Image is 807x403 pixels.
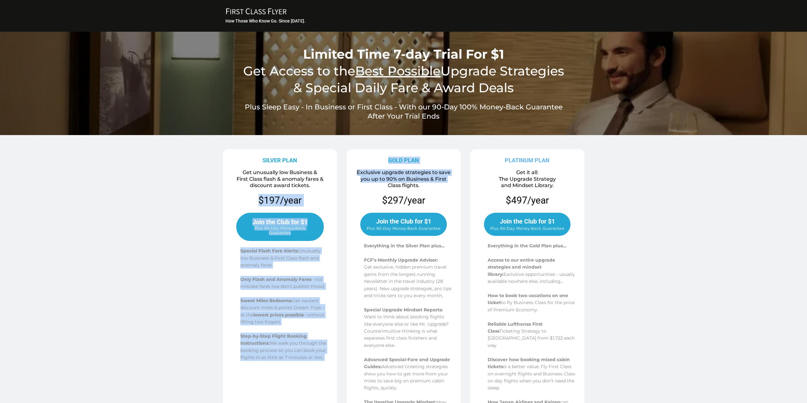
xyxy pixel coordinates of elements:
span: First Class flash & anomaly fares & discount award tickets. [237,176,323,189]
span: Advanced ticketing strategies show you how to get more from your miles to save big on premium cab... [364,364,448,391]
span: Advanced Special-Fare and Upgrade Guides: [364,357,450,369]
span: Join the Club for $1 [376,218,431,225]
span: FCF’s Monthly Upgrade Advisor: [364,257,438,263]
span: Only Flash and Anomaly Fares [240,276,311,282]
span: Special Upgrade Mindset Reports: [364,307,443,313]
span: is a better value. Fly First Class on overnight flights and Business Class on day flights when yo... [488,364,575,391]
h3: How Those Who Know Go. Since [DATE]. [225,18,583,24]
a: Join the Club for $1 Plus 90-Day Money-Back Guarantee [360,213,447,236]
span: The Upgrade Strategy [499,176,556,182]
span: Get opulent discount miles & points Dream Trips - at the [240,298,324,318]
span: Access to our entire upgrade strategies and mindset library: [488,257,555,277]
span: Everything in the Gold Plan plus… [488,243,566,249]
span: Unusually low Business & First Class flash and anomaly fares [240,248,321,268]
span: How to book two vacations on one ticket [488,293,568,305]
span: Get it all: [516,169,538,175]
span: Plus 90-Day Money-Back Guarantee [367,226,440,231]
span: Get Access to the Upgrade Strategies [243,63,564,79]
span: Plus 90-Day Money-Back Guarantee [490,226,564,231]
span: Sweet Miles Redeems: [240,298,292,303]
strong: SILVER PLAN [263,157,297,164]
span: Plus Sleep Easy - In Business or First Class - With our 90-Day 100% Money-Back Guarantee [245,103,563,111]
span: Get unusually low Business & [243,169,317,175]
span: Get exclusive, hidden premium travel gems from the longest-running newsletter in the travel indus... [364,264,452,298]
span: Exclusive opportunities - usually available nowhere else, including... [488,271,575,284]
span: Ticketing Strategy to [GEOGRAPHIC_DATA] from $1,722 each way [488,328,575,348]
span: Reliable Lufthansa First Class [488,321,543,334]
span: Join the Club for $1 [499,218,555,225]
p: $197/year [225,194,335,206]
span: Exclusive upgrade strategies to save you up to 90% on Business & First Class flights. [357,169,451,189]
span: Limited Time 7-day Trial For $1 [303,46,504,62]
span: Everything in the Silver Plan plus… [364,243,445,249]
span: Step-by-Step Flight Booking Instructions: [240,333,307,346]
span: lowest prices possible [253,312,304,318]
strong: PLATINUM PLAN [505,157,550,164]
span: Discover how booking mixed cabin tickets [488,357,570,369]
span: After Your Trial Ends [368,112,439,120]
span: Plus 90-Day Money-Back Guarantee [243,226,317,235]
span: & Special Daily Fare & Award Deals [293,80,514,95]
span: Want to think about booking flights like everyone else or like Mr. Upgrade?Counterintuitive think... [364,314,449,348]
span: Special Flash Fare Alerts: [240,248,299,254]
a: Join the Club for $1 Plus 90-Day Money-Back Guarantee [236,213,324,241]
u: Best Possible [355,63,440,79]
strong: GOLD PLAN [388,157,419,164]
span: and Mindset Library. [501,182,554,188]
p: $497/year [506,194,549,206]
span: Join the Club for $1 [252,218,308,226]
span: to fly Business Class for the price of Premium Economy. [488,300,575,312]
span: We walk you through the booking process so you can book your flights in as little as 7 minutes or... [240,340,326,360]
p: $297/year [382,194,425,206]
a: Join the Club for $1 Plus 90-Day Money-Back Guarantee [484,213,570,236]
